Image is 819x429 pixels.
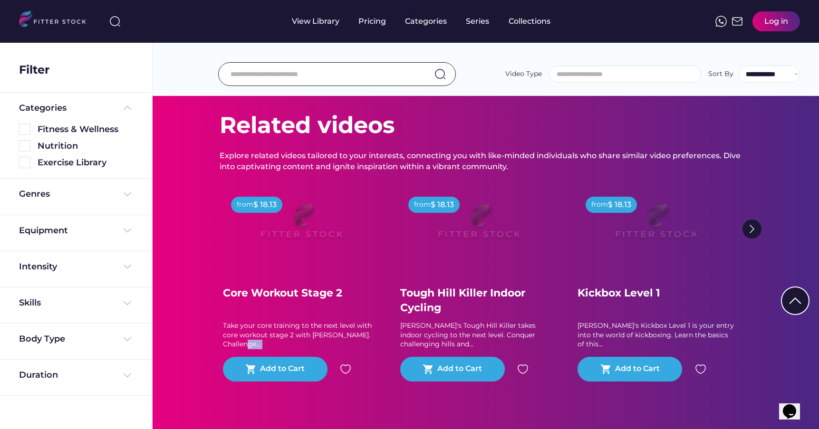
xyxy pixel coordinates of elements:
[600,363,612,375] button: shopping_cart
[517,363,529,375] img: heart.svg
[220,151,752,172] div: Explore related videos tailored to your interests, connecting you with like-minded individuals wh...
[19,333,65,345] div: Body Type
[715,16,727,27] img: meteor-icons_whatsapp%20%281%29.svg
[695,363,706,375] img: heart.svg
[19,261,57,273] div: Intensity
[19,369,58,381] div: Duration
[578,321,734,349] div: [PERSON_NAME]'s Kickbox Level 1 is your entry into the world of kickboxing. Learn the basics of t...
[340,363,351,375] img: heart.svg
[19,124,30,135] img: Rectangle%205126.svg
[400,321,557,349] div: [PERSON_NAME]'s Tough Hill Killer takes indoor cycling to the next level. Conquer challenging hil...
[437,363,482,375] div: Add to Cart
[615,363,660,375] div: Add to Cart
[109,16,121,27] img: search-normal%203.svg
[405,5,417,14] div: fvck
[241,191,362,259] img: Frame%2079%20%281%29.svg
[764,16,788,27] div: Log in
[358,16,386,27] div: Pricing
[122,225,133,236] img: Frame%20%284%29.svg
[19,10,94,30] img: LOGO.svg
[505,69,542,79] div: Video Type
[220,109,395,141] div: Related videos
[578,286,734,301] div: Kickbox Level 1
[122,261,133,272] img: Frame%20%284%29.svg
[38,124,133,135] div: Fitness & Wellness
[19,62,49,78] div: Filter
[466,16,490,27] div: Series
[405,16,447,27] div: Categories
[708,69,733,79] div: Sort By
[19,225,68,237] div: Equipment
[782,287,809,314] img: Group%201000002322%20%281%29.svg
[292,16,339,27] div: View Library
[260,363,305,375] div: Add to Cart
[400,286,557,315] div: Tough Hill Killer Indoor Cycling
[509,16,550,27] div: Collections
[19,157,30,168] img: Rectangle%205126.svg
[122,334,133,345] img: Frame%20%284%29.svg
[38,157,133,169] div: Exercise Library
[591,200,608,210] div: from
[19,102,67,114] div: Categories
[414,200,431,210] div: from
[245,363,257,375] button: shopping_cart
[19,140,30,152] img: Rectangle%205126.svg
[38,140,133,152] div: Nutrition
[19,297,43,309] div: Skills
[779,391,809,419] iframe: chat widget
[742,219,761,238] img: Group%201000002322%20%281%29.svg
[122,370,133,381] img: Frame%20%284%29.svg
[122,297,133,309] img: Frame%20%284%29.svg
[732,16,743,27] img: Frame%2051.svg
[237,200,253,210] div: from
[223,286,380,301] div: Core Workout Stage 2
[122,102,133,114] img: Frame%20%285%29.svg
[434,68,446,80] img: search-normal.svg
[122,189,133,200] img: Frame%20%284%29.svg
[19,188,50,200] div: Genres
[223,321,380,349] div: Take your core training to the next level with core workout stage 2 with [PERSON_NAME]. Challenge...
[418,191,540,259] img: Frame%2079%20%281%29.svg
[595,191,717,259] img: Frame%2079%20%281%29.svg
